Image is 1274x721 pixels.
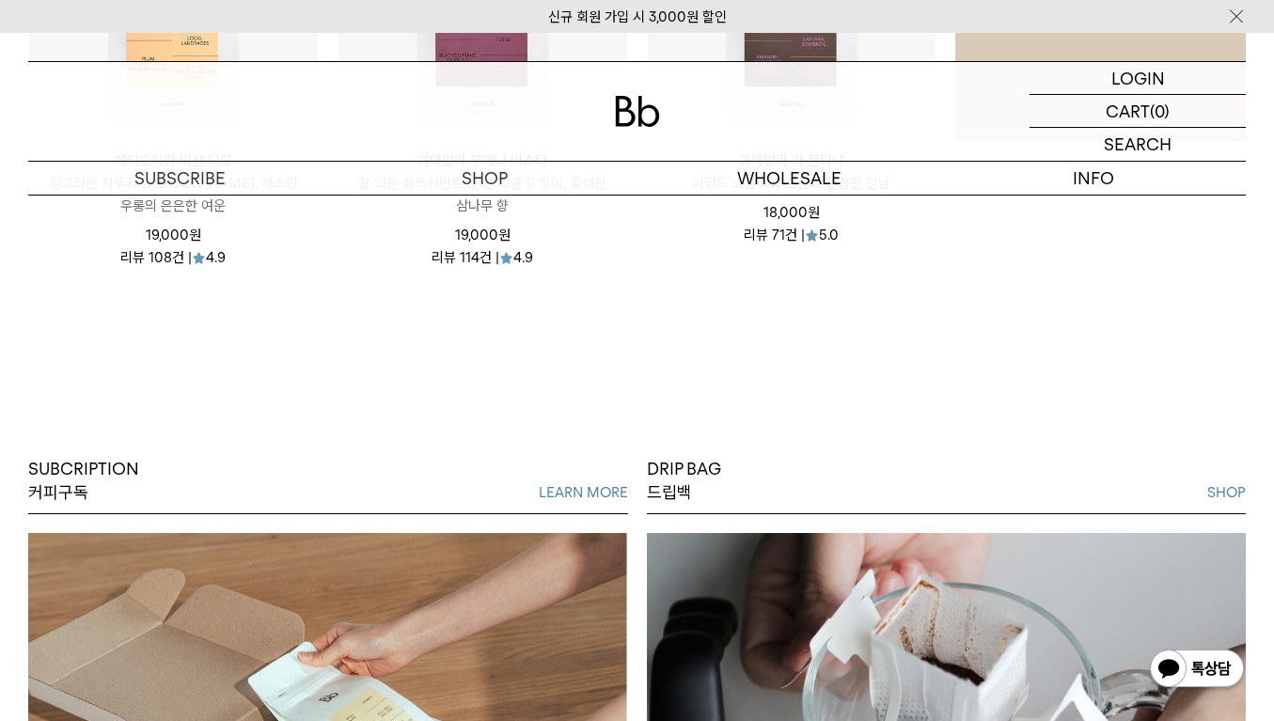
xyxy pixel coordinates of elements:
[498,227,511,243] span: 원
[637,162,942,195] p: WHOLESALE
[1148,648,1246,693] img: 카카오톡 채널 1:1 채팅 버튼
[146,227,201,243] span: 19,000
[455,227,511,243] span: 19,000
[28,458,139,504] p: SUBCRIPTION 커피구독
[744,224,839,243] div: 리뷰 71건 | 5.0
[647,458,721,504] p: DRIP BAG 드립백
[1111,62,1165,94] p: LOGIN
[189,227,201,243] span: 원
[763,204,820,221] span: 18,000
[808,204,820,221] span: 원
[1104,128,1172,161] p: SEARCH
[28,162,333,195] a: SUBSCRIBE
[1150,95,1170,127] p: (0)
[539,481,628,504] a: LEARN MORE
[1106,95,1150,127] p: CART
[1030,62,1246,95] a: LOGIN
[432,246,533,265] div: 리뷰 114건 | 4.9
[1207,481,1246,504] a: SHOP
[941,162,1246,195] p: INFO
[120,246,226,265] div: 리뷰 108건 | 4.9
[615,96,660,127] img: 로고
[333,162,637,195] a: SHOP
[1030,95,1246,128] a: CART (0)
[548,8,727,25] a: 신규 회원 가입 시 3,000원 할인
